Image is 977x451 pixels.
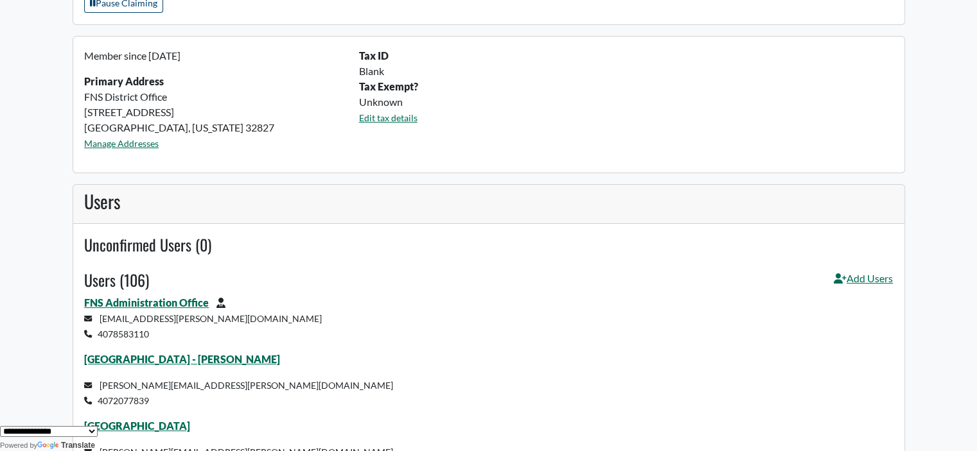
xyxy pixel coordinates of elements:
small: [EMAIL_ADDRESS][PERSON_NAME][DOMAIN_NAME] 4078583110 [84,313,322,339]
p: Member since [DATE] [84,48,344,64]
a: Add Users [834,271,893,295]
b: Tax ID [359,49,389,62]
h4: Users (106) [84,271,149,289]
div: Blank [351,64,901,79]
strong: Primary Address [84,75,164,87]
b: Tax Exempt? [359,80,418,92]
a: Edit tax details [359,112,418,123]
h4: Unconfirmed Users (0) [84,235,893,254]
a: Translate [37,441,95,450]
a: [GEOGRAPHIC_DATA] - [PERSON_NAME] [84,353,280,365]
a: Manage Addresses [84,138,159,149]
div: FNS District Office [STREET_ADDRESS] [GEOGRAPHIC_DATA], [US_STATE] 32827 [76,48,351,161]
a: FNS Administration Office [84,296,209,309]
div: Unknown [351,94,901,110]
h3: Users [84,191,893,212]
img: Google Translate [37,441,61,450]
a: [GEOGRAPHIC_DATA] [84,420,190,432]
small: [PERSON_NAME][EMAIL_ADDRESS][PERSON_NAME][DOMAIN_NAME] 4072077839 [84,380,393,406]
